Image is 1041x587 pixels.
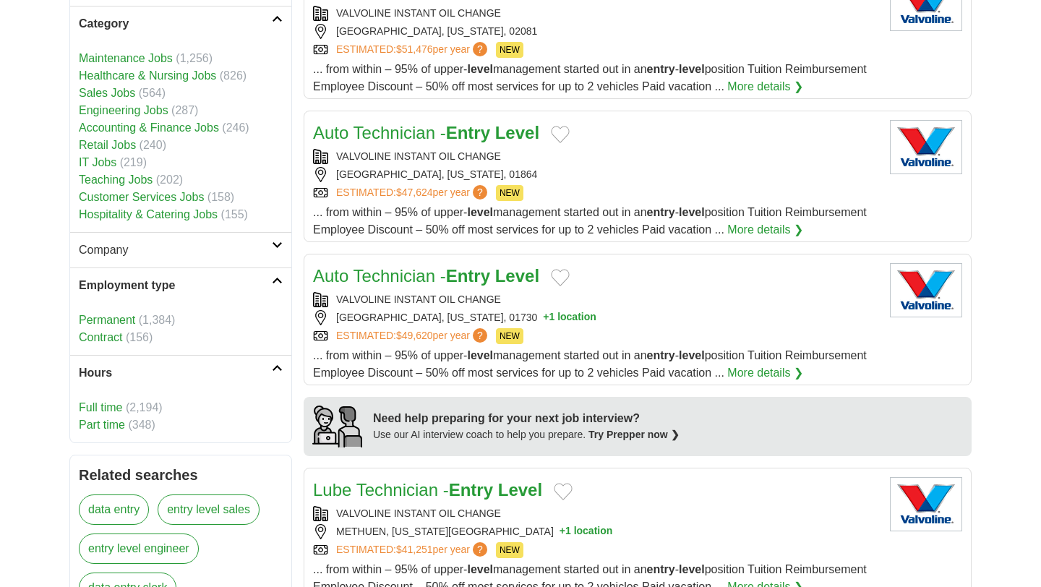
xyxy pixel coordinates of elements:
span: NEW [496,328,523,344]
div: Need help preparing for your next job interview? [373,410,680,427]
a: Engineering Jobs [79,104,168,116]
a: Sales Jobs [79,87,135,99]
strong: level [679,349,705,361]
a: Healthcare & Nursing Jobs [79,69,216,82]
a: Lube Technician -Entry Level [313,480,542,500]
a: IT Jobs [79,156,116,168]
strong: level [467,206,493,218]
strong: entry [647,63,675,75]
span: ? [473,328,487,343]
span: (219) [120,156,147,168]
span: + [560,524,565,539]
a: ESTIMATED:$41,251per year? [336,542,490,558]
strong: entry [647,563,675,575]
span: (826) [220,69,247,82]
span: (564) [139,87,166,99]
strong: level [467,563,493,575]
a: Auto Technician -Entry Level [313,266,539,286]
a: Permanent [79,314,135,326]
strong: level [679,563,705,575]
span: (156) [126,331,153,343]
h2: Employment type [79,277,272,294]
span: ... from within – 95% of upper- management started out in an - position Tuition Reimbursement Emp... [313,349,867,379]
a: Hospitality & Catering Jobs [79,208,218,220]
a: Full time [79,401,122,414]
strong: Level [498,480,542,500]
a: Auto Technician -Entry Level [313,123,539,142]
a: entry level engineer [79,534,199,564]
span: (240) [140,139,166,151]
strong: level [679,63,705,75]
a: ESTIMATED:$51,476per year? [336,42,490,58]
div: METHUEN, [US_STATE][GEOGRAPHIC_DATA] [313,524,878,539]
span: $49,620 [396,330,433,341]
a: Accounting & Finance Jobs [79,121,219,134]
span: (287) [171,104,198,116]
span: ... from within – 95% of upper- management started out in an - position Tuition Reimbursement Emp... [313,206,867,236]
a: More details ❯ [727,221,803,239]
a: VALVOLINE INSTANT OIL CHANGE [336,507,501,519]
strong: level [679,206,705,218]
span: (246) [222,121,249,134]
span: ? [473,542,487,557]
a: Company [70,232,291,267]
a: ESTIMATED:$47,624per year? [336,185,490,201]
a: Try Prepper now ❯ [588,429,680,440]
strong: Entry [449,480,493,500]
strong: entry [647,206,675,218]
a: Maintenance Jobs [79,52,173,64]
button: Add to favorite jobs [551,126,570,143]
h2: Company [79,241,272,259]
img: Valvoline Instant Oil Change logo [890,477,962,531]
strong: Entry [446,266,490,286]
strong: entry [647,349,675,361]
span: NEW [496,185,523,201]
a: Category [70,6,291,41]
a: Part time [79,419,125,431]
div: Use our AI interview coach to help you prepare. [373,427,680,442]
strong: Level [495,123,539,142]
span: (158) [207,191,234,203]
strong: Entry [446,123,490,142]
a: More details ❯ [727,78,803,95]
a: Hours [70,355,291,390]
button: Add to favorite jobs [554,483,573,500]
span: ? [473,185,487,200]
a: data entry [79,494,149,525]
strong: level [467,349,493,361]
img: Valvoline Instant Oil Change logo [890,263,962,317]
span: (1,256) [176,52,213,64]
span: NEW [496,42,523,58]
span: $47,624 [396,187,433,198]
a: VALVOLINE INSTANT OIL CHANGE [336,150,501,162]
h2: Related searches [79,464,283,486]
img: Valvoline Instant Oil Change logo [890,120,962,174]
span: (2,194) [126,401,163,414]
span: (1,384) [139,314,176,326]
a: Customer Services Jobs [79,191,204,203]
span: (155) [221,208,248,220]
span: (348) [128,419,155,431]
span: (202) [156,173,183,186]
div: [GEOGRAPHIC_DATA], [US_STATE], 01864 [313,167,878,182]
span: ... from within – 95% of upper- management started out in an - position Tuition Reimbursement Emp... [313,63,867,93]
div: [GEOGRAPHIC_DATA], [US_STATE], 01730 [313,310,878,325]
button: +1 location [543,310,596,325]
button: +1 location [560,524,613,539]
a: entry level sales [158,494,260,525]
a: Contract [79,331,122,343]
span: $41,251 [396,544,433,555]
span: ? [473,42,487,56]
button: Add to favorite jobs [551,269,570,286]
span: $51,476 [396,43,433,55]
span: + [543,310,549,325]
a: ESTIMATED:$49,620per year? [336,328,490,344]
h2: Category [79,15,272,33]
span: NEW [496,542,523,558]
a: Employment type [70,267,291,303]
a: Retail Jobs [79,139,136,151]
a: More details ❯ [727,364,803,382]
div: [GEOGRAPHIC_DATA], [US_STATE], 02081 [313,24,878,39]
a: Teaching Jobs [79,173,153,186]
strong: level [467,63,493,75]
